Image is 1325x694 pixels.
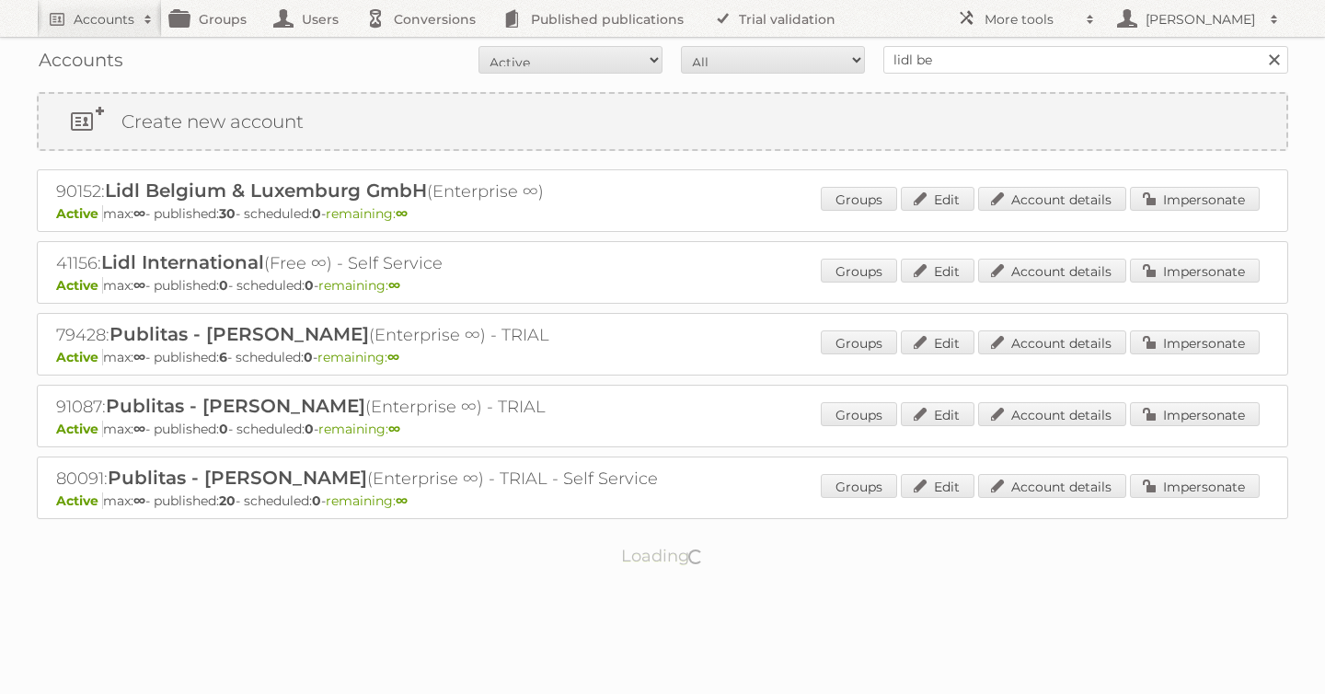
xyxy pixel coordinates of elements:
[821,330,897,354] a: Groups
[219,349,227,365] strong: 6
[1130,187,1260,211] a: Impersonate
[901,259,974,283] a: Edit
[74,10,134,29] h2: Accounts
[305,277,314,294] strong: 0
[318,421,400,437] span: remaining:
[1130,259,1260,283] a: Impersonate
[978,259,1126,283] a: Account details
[56,349,1269,365] p: max: - published: - scheduled: -
[56,179,700,203] h2: 90152: (Enterprise ∞)
[901,402,974,426] a: Edit
[312,205,321,222] strong: 0
[56,421,103,437] span: Active
[305,421,314,437] strong: 0
[56,467,700,491] h2: 80091: (Enterprise ∞) - TRIAL - Self Service
[219,492,236,509] strong: 20
[133,205,145,222] strong: ∞
[318,277,400,294] span: remaining:
[56,323,700,347] h2: 79428: (Enterprise ∞) - TRIAL
[109,323,369,345] span: Publitas - [PERSON_NAME]
[1141,10,1261,29] h2: [PERSON_NAME]
[388,421,400,437] strong: ∞
[1130,474,1260,498] a: Impersonate
[978,187,1126,211] a: Account details
[133,349,145,365] strong: ∞
[1130,330,1260,354] a: Impersonate
[901,330,974,354] a: Edit
[56,205,103,222] span: Active
[821,187,897,211] a: Groups
[39,94,1286,149] a: Create new account
[56,492,103,509] span: Active
[326,492,408,509] span: remaining:
[56,277,1269,294] p: max: - published: - scheduled: -
[312,492,321,509] strong: 0
[821,402,897,426] a: Groups
[101,251,264,273] span: Lidl International
[1130,402,1260,426] a: Impersonate
[985,10,1077,29] h2: More tools
[304,349,313,365] strong: 0
[56,251,700,275] h2: 41156: (Free ∞) - Self Service
[219,205,236,222] strong: 30
[133,277,145,294] strong: ∞
[108,467,367,489] span: Publitas - [PERSON_NAME]
[133,492,145,509] strong: ∞
[219,421,228,437] strong: 0
[105,179,427,202] span: Lidl Belgium & Luxemburg GmbH
[56,277,103,294] span: Active
[317,349,399,365] span: remaining:
[133,421,145,437] strong: ∞
[388,277,400,294] strong: ∞
[56,395,700,419] h2: 91087: (Enterprise ∞) - TRIAL
[978,402,1126,426] a: Account details
[56,205,1269,222] p: max: - published: - scheduled: -
[387,349,399,365] strong: ∞
[56,492,1269,509] p: max: - published: - scheduled: -
[56,349,103,365] span: Active
[901,474,974,498] a: Edit
[821,259,897,283] a: Groups
[821,474,897,498] a: Groups
[978,330,1126,354] a: Account details
[219,277,228,294] strong: 0
[56,421,1269,437] p: max: - published: - scheduled: -
[901,187,974,211] a: Edit
[326,205,408,222] span: remaining:
[978,474,1126,498] a: Account details
[106,395,365,417] span: Publitas - [PERSON_NAME]
[396,492,408,509] strong: ∞
[396,205,408,222] strong: ∞
[563,538,763,574] p: Loading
